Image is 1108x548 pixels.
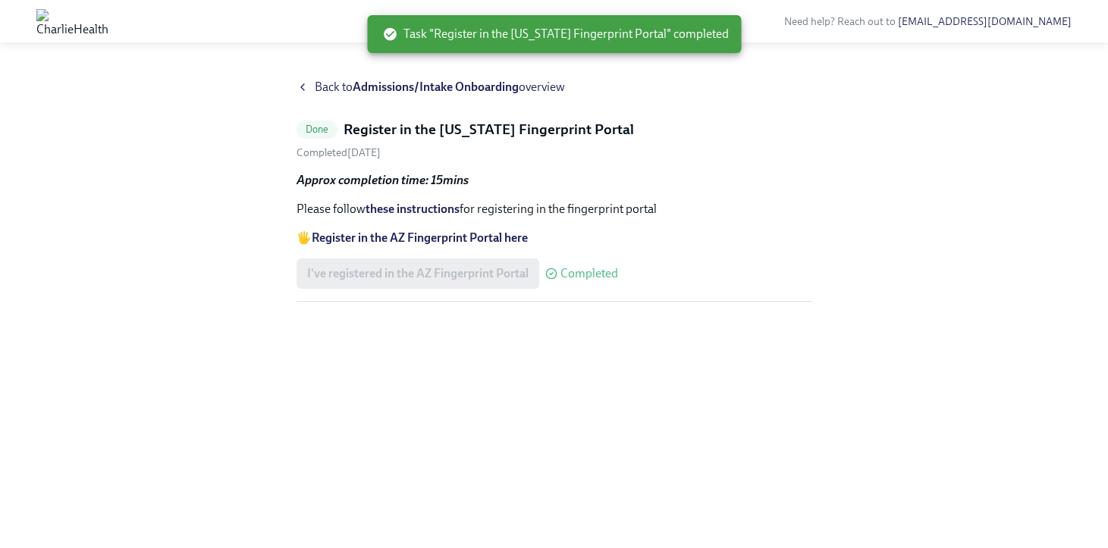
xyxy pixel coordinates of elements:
[312,230,528,245] a: Register in the AZ Fingerprint Portal here
[297,124,338,135] span: Done
[297,201,812,218] p: Please follow for registering in the fingerprint portal
[297,79,812,96] a: Back toAdmissions/Intake Onboardingoverview
[36,9,108,33] img: CharlieHealth
[297,230,812,246] p: 🖐️
[560,268,618,280] span: Completed
[344,120,634,139] h5: Register in the [US_STATE] Fingerprint Portal
[297,146,381,159] span: Tuesday, September 23rd 2025, 12:09 pm
[382,26,729,42] span: Task "Register in the [US_STATE] Fingerprint Portal" completed
[353,80,519,94] strong: Admissions/Intake Onboarding
[297,173,469,187] strong: Approx completion time: 15mins
[784,15,1072,28] span: Need help? Reach out to
[315,79,565,96] span: Back to overview
[898,15,1072,28] a: [EMAIL_ADDRESS][DOMAIN_NAME]
[366,202,460,216] a: these instructions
